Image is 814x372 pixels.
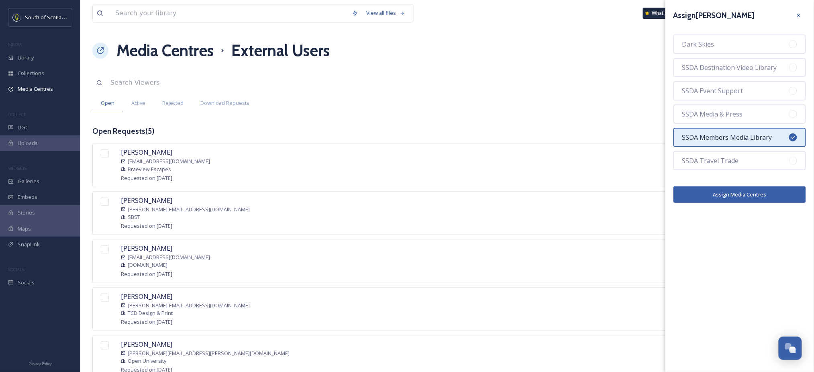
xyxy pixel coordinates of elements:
[101,99,114,107] span: Open
[162,99,184,107] span: Rejected
[121,270,172,278] span: Requested on: [DATE]
[121,292,172,301] span: [PERSON_NAME]
[128,206,250,213] span: [PERSON_NAME][EMAIL_ADDRESS][DOMAIN_NAME]
[8,266,24,272] span: SOCIALS
[682,86,743,96] span: SSDA Event Support
[128,309,173,317] span: TCD Design & Print
[18,209,35,217] span: Stories
[128,213,140,221] span: SBST
[18,139,38,147] span: Uploads
[231,39,330,63] h1: External Users
[673,10,755,21] h3: Assign [PERSON_NAME]
[111,4,348,22] input: Search your library
[121,174,172,182] span: Requested on: [DATE]
[18,124,29,131] span: UGC
[25,13,116,21] span: South of Scotland Destination Alliance
[8,165,27,171] span: WIDGETS
[128,357,166,365] span: Open University
[200,99,249,107] span: Download Requests
[29,361,52,366] span: Privacy Policy
[121,222,172,229] span: Requested on: [DATE]
[682,39,714,49] span: Dark Skies
[128,166,171,173] span: Braeview Escapes
[18,225,31,233] span: Maps
[362,5,409,21] a: View all files
[779,337,802,360] button: Open Chat
[121,318,172,325] span: Requested on: [DATE]
[29,358,52,368] a: Privacy Policy
[18,178,39,185] span: Galleries
[18,279,35,286] span: Socials
[18,193,37,201] span: Embeds
[106,74,293,92] input: Search Viewers
[121,244,172,253] span: [PERSON_NAME]
[18,54,34,61] span: Library
[116,39,214,63] a: Media Centres
[128,253,210,261] span: [EMAIL_ADDRESS][DOMAIN_NAME]
[92,125,155,137] h3: Open Requests ( 5 )
[643,8,683,19] a: What's New
[8,41,22,47] span: MEDIA
[128,350,290,357] span: [PERSON_NAME][EMAIL_ADDRESS][PERSON_NAME][DOMAIN_NAME]
[18,69,44,77] span: Collections
[682,156,739,166] span: SSDA Travel Trade
[128,157,210,165] span: [EMAIL_ADDRESS][DOMAIN_NAME]
[128,261,167,269] span: [DOMAIN_NAME]
[131,99,145,107] span: Active
[682,133,772,142] span: SSDA Members Media Library
[18,241,40,248] span: SnapLink
[121,148,172,157] span: [PERSON_NAME]
[13,13,21,21] img: images.jpeg
[673,186,806,203] button: Assign Media Centres
[121,196,172,205] span: [PERSON_NAME]
[682,63,777,72] span: SSDA Destination Video Library
[128,302,250,309] span: [PERSON_NAME][EMAIL_ADDRESS][DOMAIN_NAME]
[8,111,25,117] span: COLLECT
[121,340,172,349] span: [PERSON_NAME]
[682,109,743,119] span: SSDA Media & Press
[18,85,53,93] span: Media Centres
